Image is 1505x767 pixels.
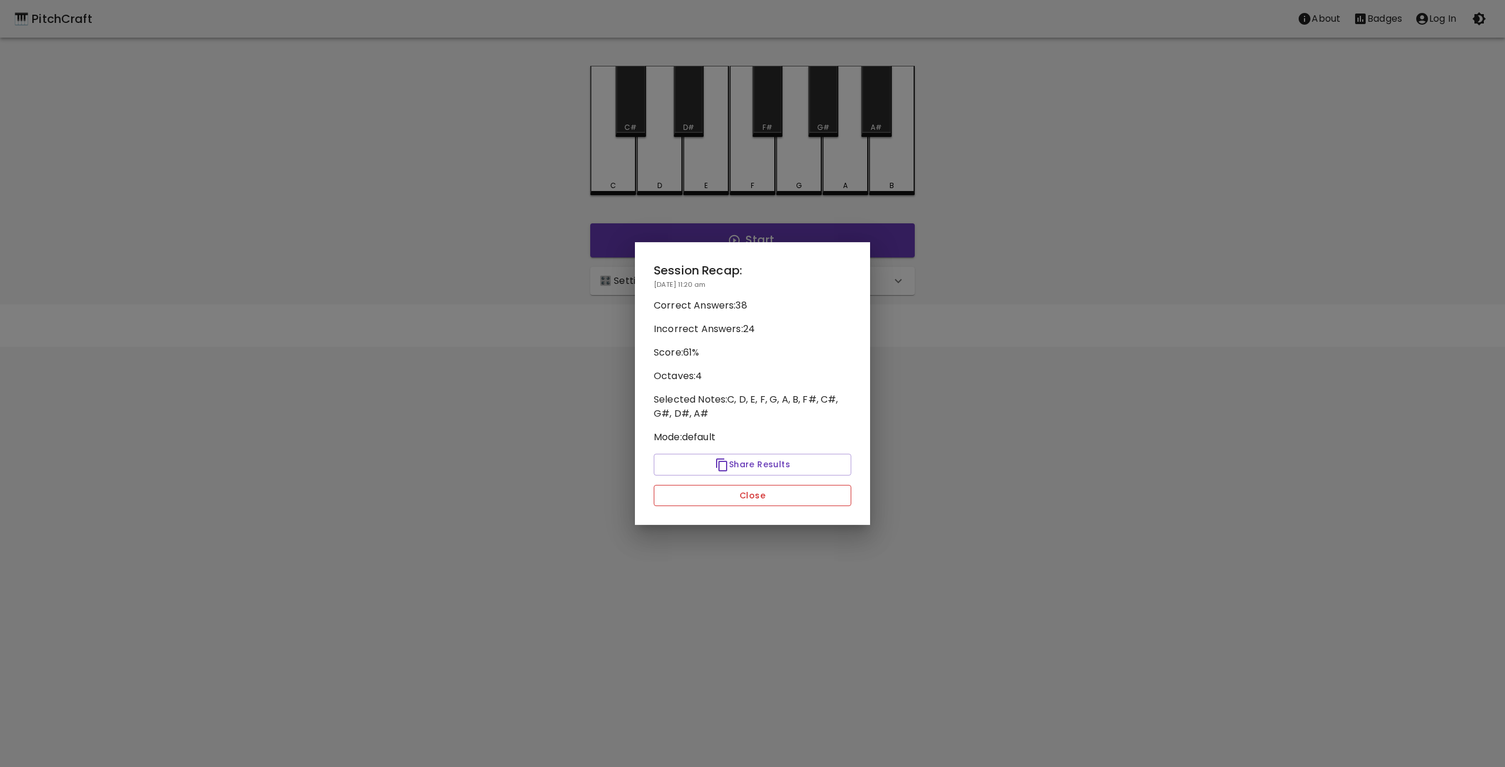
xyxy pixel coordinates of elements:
[654,454,851,475] button: Share Results
[654,261,851,280] h2: Session Recap:
[654,280,851,290] p: [DATE] 11:20 am
[654,430,851,444] p: Mode: default
[654,369,851,383] p: Octaves: 4
[654,346,851,360] p: Score: 61 %
[654,299,851,313] p: Correct Answers: 38
[654,322,851,336] p: Incorrect Answers: 24
[654,485,851,507] button: Close
[654,393,851,421] p: Selected Notes: C, D, E, F, G, A, B, F#, C#, G#, D#, A#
